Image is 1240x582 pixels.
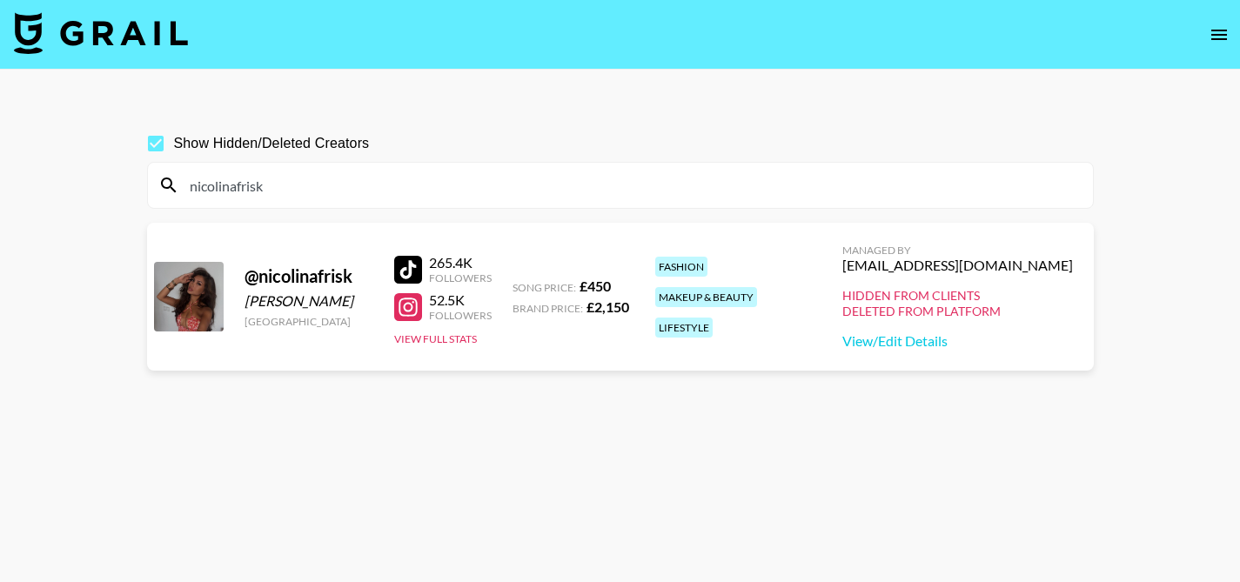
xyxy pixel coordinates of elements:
div: Followers [429,309,492,322]
span: Brand Price: [513,302,583,315]
strong: £ 450 [580,278,611,294]
div: Followers [429,271,492,284]
div: 52.5K [429,291,492,309]
span: Song Price: [513,281,576,294]
img: Grail Talent [14,12,188,54]
div: [EMAIL_ADDRESS][DOMAIN_NAME] [842,257,1073,274]
button: open drawer [1202,17,1237,52]
div: makeup & beauty [655,287,757,307]
div: [PERSON_NAME] [245,292,373,310]
a: View/Edit Details [842,332,1073,350]
input: Search by User Name [179,171,1082,199]
div: @ nicolinafrisk [245,265,373,287]
div: 265.4K [429,254,492,271]
strong: £ 2,150 [586,298,629,315]
div: lifestyle [655,318,713,338]
button: View Full Stats [394,332,477,345]
span: Show Hidden/Deleted Creators [174,133,370,154]
div: Deleted from Platform [842,304,1073,319]
div: [GEOGRAPHIC_DATA] [245,315,373,328]
div: Hidden from Clients [842,288,1073,304]
div: Managed By [842,244,1073,257]
div: fashion [655,257,707,277]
